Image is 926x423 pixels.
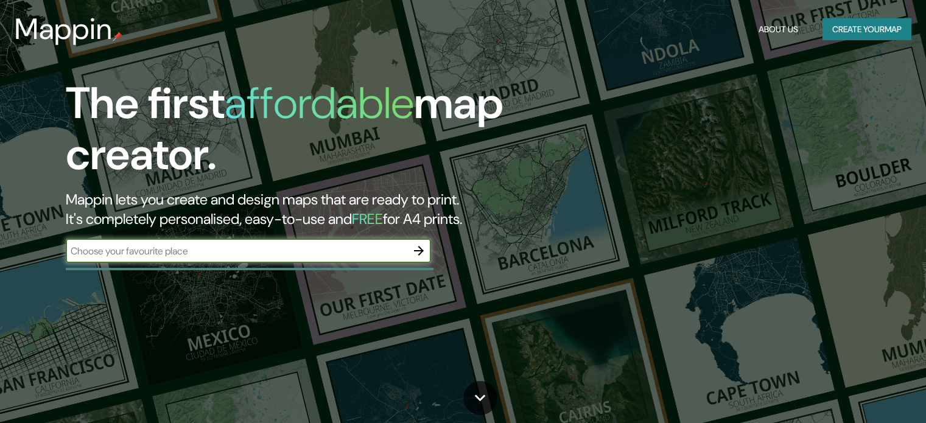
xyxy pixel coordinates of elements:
h5: FREE [352,209,383,228]
h1: The first map creator. [66,78,529,190]
button: Create yourmap [823,18,911,41]
h1: affordable [225,75,414,131]
input: Choose your favourite place [66,244,407,258]
h3: Mappin [15,12,113,46]
button: About Us [754,18,803,41]
h2: Mappin lets you create and design maps that are ready to print. It's completely personalised, eas... [66,190,529,229]
img: mappin-pin [113,32,122,41]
